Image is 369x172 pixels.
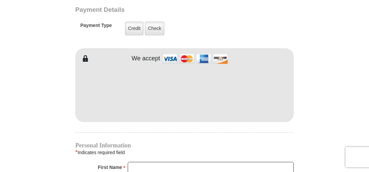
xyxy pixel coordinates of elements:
[80,23,112,32] h5: Payment Type
[98,163,122,172] strong: First Name
[75,6,247,14] h3: Payment Details
[162,52,229,66] img: credit cards accepted
[75,143,294,148] h4: Personal Information
[132,55,160,62] h4: We accept
[125,22,143,35] label: Credit
[75,148,294,157] div: Indicates required field
[145,22,164,35] label: Check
